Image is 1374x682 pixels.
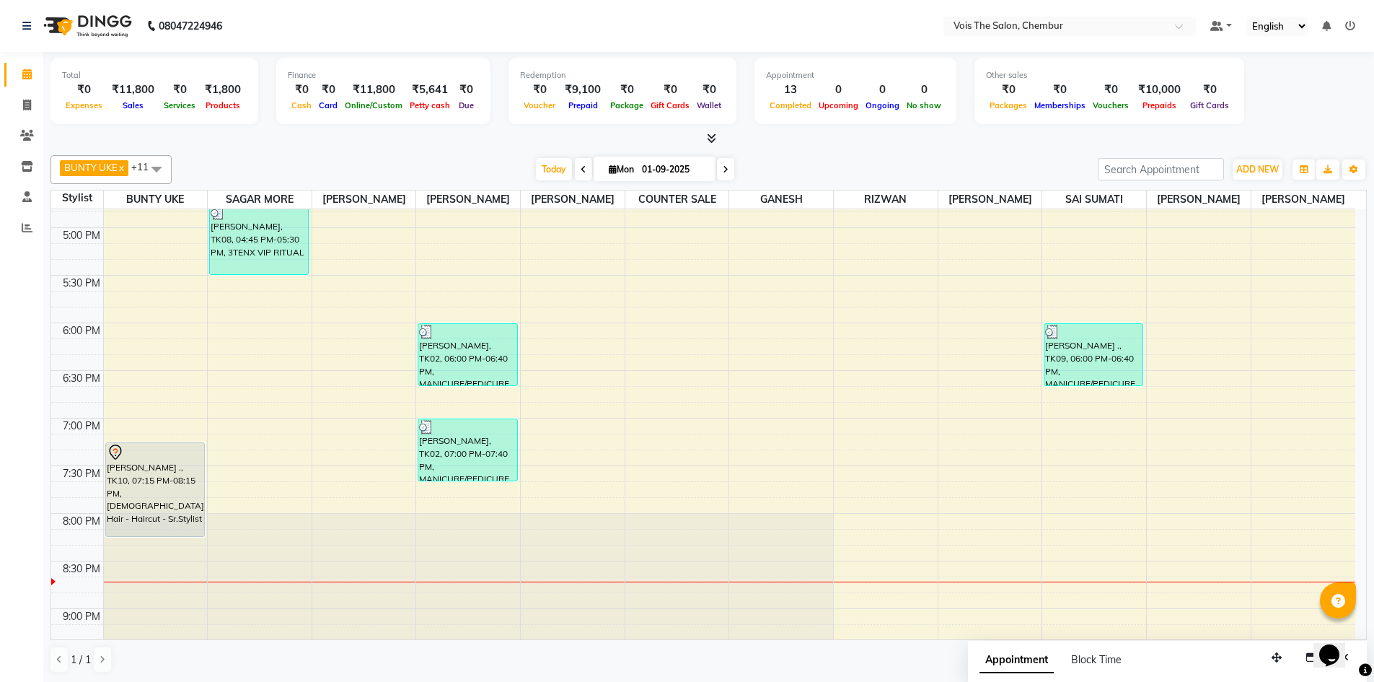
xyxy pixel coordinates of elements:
[60,419,103,434] div: 7:00 PM
[62,69,247,82] div: Total
[119,100,147,110] span: Sales
[1071,653,1122,666] span: Block Time
[60,466,103,481] div: 7:30 PM
[1089,82,1132,98] div: ₹0
[454,82,479,98] div: ₹0
[1042,191,1146,209] span: SAI SUMATI
[288,69,479,82] div: Finance
[938,191,1042,209] span: [PERSON_NAME]
[766,100,815,110] span: Completed
[607,100,647,110] span: Package
[1251,191,1355,209] span: [PERSON_NAME]
[1044,324,1142,385] div: [PERSON_NAME] ., TK09, 06:00 PM-06:40 PM, MANICURE/PEDICURE & NAILS - Basic Pedicure
[986,82,1031,98] div: ₹0
[815,82,862,98] div: 0
[71,652,91,668] span: 1 / 1
[160,82,199,98] div: ₹0
[638,159,710,180] input: 2025-09-01
[1139,100,1180,110] span: Prepaids
[521,191,625,209] span: [PERSON_NAME]
[62,100,106,110] span: Expenses
[406,100,454,110] span: Petty cash
[60,514,103,529] div: 8:00 PM
[60,228,103,243] div: 5:00 PM
[520,69,725,82] div: Redemption
[418,324,516,385] div: [PERSON_NAME], TK02, 06:00 PM-06:40 PM, MANICURE/PEDICURE & NAILS - Basic Pedicure
[341,100,406,110] span: Online/Custom
[520,82,559,98] div: ₹0
[647,100,693,110] span: Gift Cards
[729,191,833,209] span: GANESH
[986,69,1233,82] div: Other sales
[1031,82,1089,98] div: ₹0
[1233,159,1282,180] button: ADD NEW
[1147,191,1251,209] span: [PERSON_NAME]
[288,82,315,98] div: ₹0
[1186,82,1233,98] div: ₹0
[210,205,308,274] div: [PERSON_NAME], TK08, 04:45 PM-05:30 PM, 3TENX VIP RITUAL
[60,561,103,577] div: 8:30 PM
[160,100,199,110] span: Services
[341,82,406,98] div: ₹11,800
[37,6,136,46] img: logo
[51,191,103,206] div: Stylist
[106,82,160,98] div: ₹11,800
[202,100,244,110] span: Products
[862,82,903,98] div: 0
[536,158,572,180] span: Today
[208,191,312,209] span: SAGAR MORE
[60,323,103,338] div: 6:00 PM
[565,100,602,110] span: Prepaid
[159,6,222,46] b: 08047224946
[986,100,1031,110] span: Packages
[312,191,416,209] span: [PERSON_NAME]
[607,82,647,98] div: ₹0
[455,100,477,110] span: Due
[647,82,693,98] div: ₹0
[418,419,516,481] div: [PERSON_NAME], TK02, 07:00 PM-07:40 PM, MANICURE/PEDICURE & NAILS - Basic Pedicure
[288,100,315,110] span: Cash
[766,82,815,98] div: 13
[693,82,725,98] div: ₹0
[903,82,945,98] div: 0
[979,647,1054,673] span: Appointment
[60,371,103,386] div: 6:30 PM
[605,164,638,175] span: Mon
[416,191,520,209] span: [PERSON_NAME]
[834,191,938,209] span: RIZWAN
[903,100,945,110] span: No show
[1089,100,1132,110] span: Vouchers
[1236,164,1279,175] span: ADD NEW
[1098,158,1224,180] input: Search Appointment
[131,161,159,172] span: +11
[64,162,118,173] span: BUNTY UKE
[315,82,341,98] div: ₹0
[406,82,454,98] div: ₹5,641
[559,82,607,98] div: ₹9,100
[625,191,729,209] span: COUNTER SALE
[199,82,247,98] div: ₹1,800
[766,69,945,82] div: Appointment
[118,162,124,173] a: x
[106,443,204,536] div: [PERSON_NAME] ., TK10, 07:15 PM-08:15 PM, [DEMOGRAPHIC_DATA] Hair - Haircut - Sr.Stylist
[1186,100,1233,110] span: Gift Cards
[862,100,903,110] span: Ongoing
[815,100,862,110] span: Upcoming
[693,100,725,110] span: Wallet
[520,100,559,110] span: Voucher
[1031,100,1089,110] span: Memberships
[60,276,103,291] div: 5:30 PM
[60,609,103,624] div: 9:00 PM
[1132,82,1186,98] div: ₹10,000
[1313,624,1360,668] iframe: chat widget
[315,100,341,110] span: Card
[62,82,106,98] div: ₹0
[104,191,208,209] span: BUNTY UKE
